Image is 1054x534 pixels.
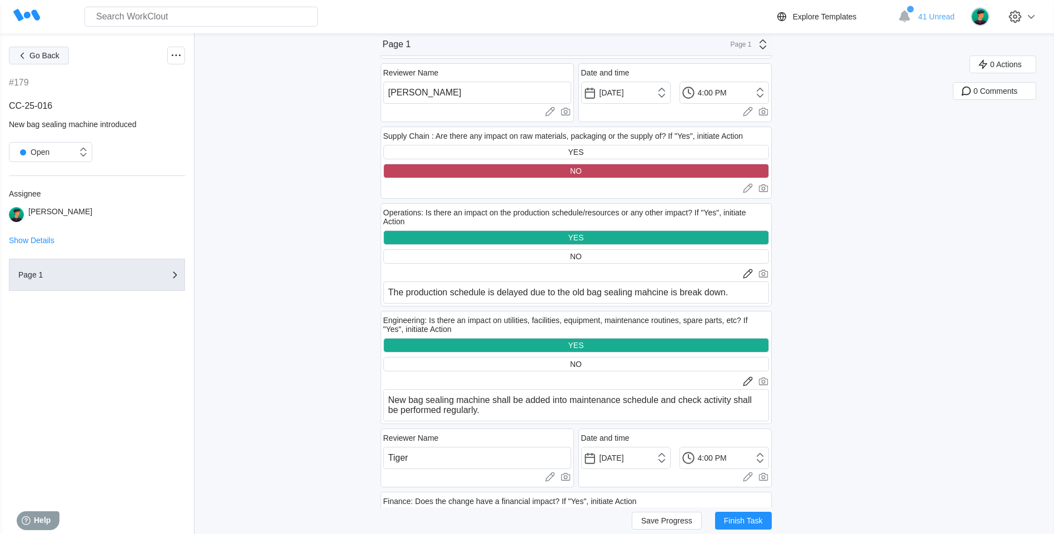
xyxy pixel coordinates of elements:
div: Explore Templates [793,12,857,21]
button: Finish Task [715,512,772,530]
img: user.png [971,7,990,26]
span: CC-25-016 [9,101,52,110]
span: 0 Actions [990,61,1022,68]
div: Date and time [581,68,630,77]
span: 0 Comments [973,87,1017,95]
textarea: The production schedule is delayed due to the old bag sealing mahcine is break down. [383,281,769,304]
div: NO [570,360,582,369]
a: Explore Templates [775,10,892,23]
input: Select a time [680,447,769,469]
div: Page 1 [383,39,411,49]
span: Finish Task [724,517,763,525]
input: Search WorkClout [84,7,318,27]
span: Save Progress [641,517,692,525]
span: Go Back [29,52,59,59]
div: YES [568,233,583,242]
textarea: New bag sealing machine shall be added into maintenance schedule and check activity shall be perf... [383,389,769,421]
div: Page 1 [18,271,129,279]
span: 41 Unread [918,12,955,21]
div: Date and time [581,434,630,442]
div: [PERSON_NAME] [28,207,92,222]
div: NO [570,167,582,175]
button: 0 Comments [953,82,1036,100]
div: Supply Chain : Are there any impact on raw materials, packaging or the supply of? If "Yes", initi... [383,132,743,140]
input: Type here... [383,82,571,104]
div: Reviewer Name [383,68,439,77]
button: Save Progress [632,512,702,530]
input: Select a date [581,447,671,469]
button: Page 1 [9,259,185,291]
div: YES [568,341,583,350]
div: Operations: Is there an impact on the production schedule/resources or any other impact? If "Yes"... [383,208,769,226]
input: Type here... [383,447,571,469]
div: Open [15,144,49,160]
div: #179 [9,78,29,88]
div: Page 1 [724,41,752,48]
button: Show Details [9,236,54,244]
input: Select a time [680,82,769,104]
div: New bag sealing machine introduced [9,120,185,129]
img: user.png [9,207,24,222]
div: YES [568,148,583,157]
button: 0 Actions [970,56,1036,73]
button: Go Back [9,47,69,64]
div: Reviewer Name [383,434,439,442]
input: Select a date [581,82,671,104]
div: Finance: Does the change have a financial impact? If "Yes", initiate Action [383,497,637,506]
div: Engineering: Is there an impact on utilities, facilities, equipment, maintenance routines, spare ... [383,316,769,334]
div: NO [570,252,582,261]
div: Assignee [9,189,185,198]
